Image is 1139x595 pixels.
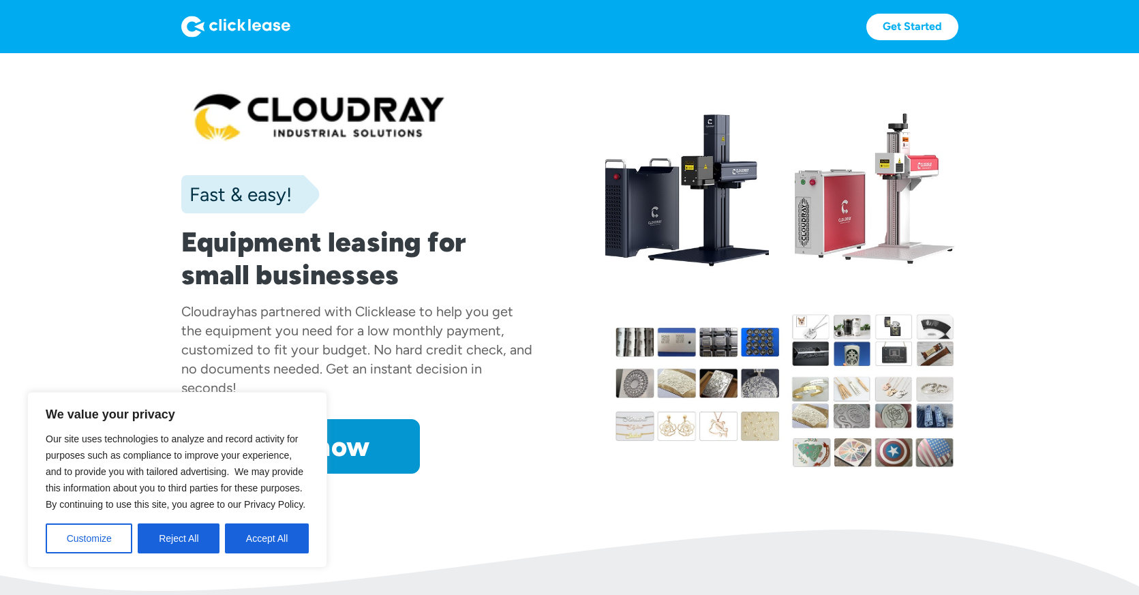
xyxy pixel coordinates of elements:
[46,406,309,423] p: We value your privacy
[866,14,958,40] a: Get Started
[181,181,292,208] div: Fast & easy!
[138,523,219,553] button: Reject All
[46,433,305,510] span: Our site uses technologies to analyze and record activity for purposes such as compliance to impr...
[181,226,534,291] h1: Equipment leasing for small businesses
[46,523,132,553] button: Customize
[181,303,532,396] div: has partnered with Clicklease to help you get the equipment you need for a low monthly payment, c...
[181,303,237,320] div: Cloudray
[181,16,290,37] img: Logo
[225,523,309,553] button: Accept All
[27,392,327,568] div: We value your privacy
